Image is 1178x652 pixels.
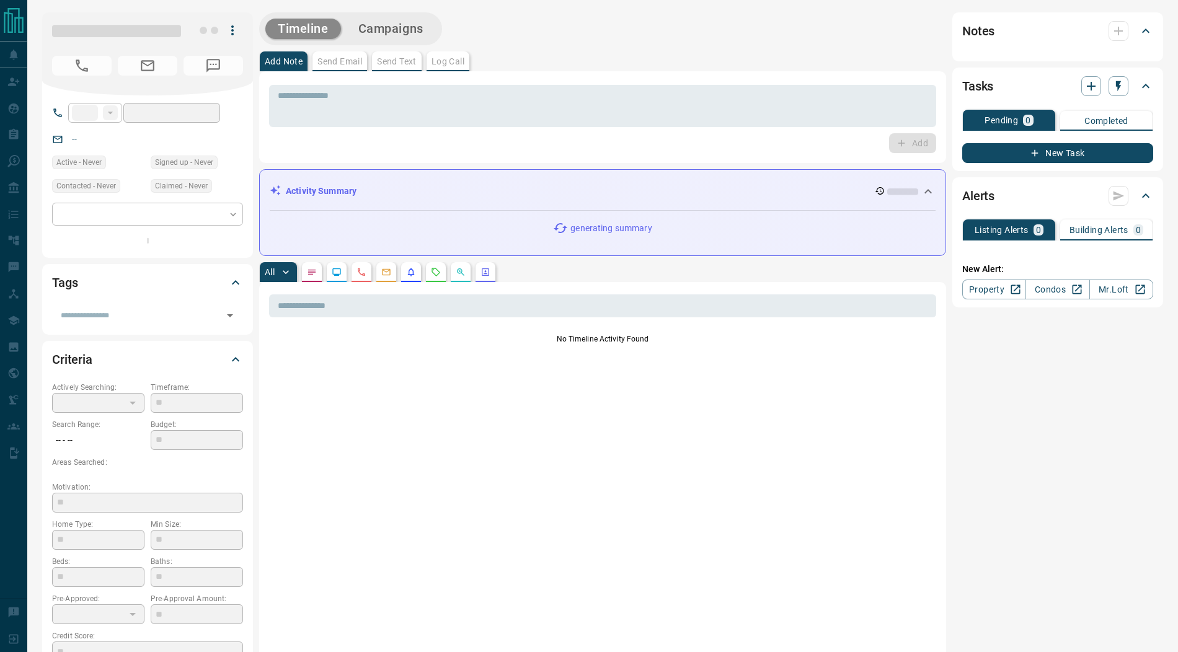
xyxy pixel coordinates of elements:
[1084,117,1128,125] p: Completed
[221,307,239,324] button: Open
[52,273,77,293] h2: Tags
[431,267,441,277] svg: Requests
[269,333,936,345] p: No Timeline Activity Found
[346,19,436,39] button: Campaigns
[151,519,243,530] p: Min Size:
[52,457,243,468] p: Areas Searched:
[72,134,77,144] a: --
[985,116,1018,125] p: Pending
[406,267,416,277] svg: Listing Alerts
[151,419,243,430] p: Budget:
[265,268,275,276] p: All
[962,16,1153,46] div: Notes
[52,519,144,530] p: Home Type:
[332,267,342,277] svg: Lead Browsing Activity
[307,267,317,277] svg: Notes
[52,350,92,369] h2: Criteria
[52,382,144,393] p: Actively Searching:
[1025,116,1030,125] p: 0
[52,56,112,76] span: No Number
[52,419,144,430] p: Search Range:
[155,180,208,192] span: Claimed - Never
[270,180,936,203] div: Activity Summary
[962,71,1153,101] div: Tasks
[52,630,243,641] p: Credit Score:
[56,180,116,192] span: Contacted - Never
[184,56,243,76] span: No Number
[52,482,243,493] p: Motivation:
[356,267,366,277] svg: Calls
[480,267,490,277] svg: Agent Actions
[962,181,1153,211] div: Alerts
[1036,226,1041,234] p: 0
[52,556,144,567] p: Beds:
[381,267,391,277] svg: Emails
[151,593,243,604] p: Pre-Approval Amount:
[265,19,341,39] button: Timeline
[56,156,102,169] span: Active - Never
[118,56,177,76] span: No Email
[962,143,1153,163] button: New Task
[975,226,1029,234] p: Listing Alerts
[962,263,1153,276] p: New Alert:
[1069,226,1128,234] p: Building Alerts
[962,186,994,206] h2: Alerts
[456,267,466,277] svg: Opportunities
[1089,280,1153,299] a: Mr.Loft
[962,21,994,41] h2: Notes
[52,430,144,451] p: -- - --
[52,593,144,604] p: Pre-Approved:
[265,57,303,66] p: Add Note
[286,185,356,198] p: Activity Summary
[1025,280,1089,299] a: Condos
[151,382,243,393] p: Timeframe:
[52,345,243,374] div: Criteria
[962,280,1026,299] a: Property
[962,76,993,96] h2: Tasks
[1136,226,1141,234] p: 0
[151,556,243,567] p: Baths:
[52,268,243,297] div: Tags
[155,156,213,169] span: Signed up - Never
[570,222,652,235] p: generating summary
